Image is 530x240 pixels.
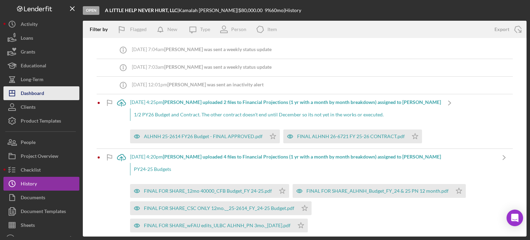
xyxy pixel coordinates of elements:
div: FINAL FOR SHARE_wFAU edits_ULBC ALHNH_PN 3mo._[DATE].pdf [144,223,291,228]
div: 1/2 PY26 Budget and Contract. The other contract doesn't end until December so its not yet in the... [130,108,441,121]
div: Long-Term [21,73,43,88]
div: Documents [21,191,45,206]
div: Document Templates [21,204,66,220]
button: ALHNH 25-2614 FY26 Budget - FINAL APPROVED.pdf [130,129,280,143]
div: [DATE] 4:25pm [130,99,441,105]
div: ALHNH 25-2614 FY26 Budget - FINAL APPROVED.pdf [144,134,263,139]
button: Export [488,22,527,36]
div: [DATE] 7:04am [132,47,272,52]
button: Clients [3,100,79,114]
div: Product Templates [21,114,61,129]
button: FINAL FOR SHARE_wFAU edits_ULBC ALHNH_PN 3mo._[DATE].pdf [130,219,308,232]
div: People [21,135,36,151]
a: [DATE] 4:20pm[PERSON_NAME] uploaded 4 files to Financial Projections (1 yr with a month by month ... [113,149,513,238]
div: Item [267,27,277,32]
div: | History [284,8,301,13]
div: Kamalah [PERSON_NAME] | [179,8,238,13]
button: FINAL FOR SHARE_12mo 40000_CFB Budget_FY 24-25.pdf [130,184,289,198]
div: New [167,22,177,36]
div: 60 mo [271,8,284,13]
b: [PERSON_NAME] was sent a weekly status update [164,46,272,52]
div: Educational [21,59,46,74]
div: Dashboard [21,86,44,102]
button: Loans [3,31,79,45]
button: Dashboard [3,86,79,100]
button: Checklist [3,163,79,177]
div: History [21,177,37,192]
div: Export [494,22,509,36]
div: PY24-25 Budgets [130,163,495,175]
button: New [154,22,184,36]
button: Long-Term [3,73,79,86]
button: FINAL FOR SHARE_ALHNH_Budget_FY_24 & 25 PN 12 month.pdf [293,184,466,198]
button: Educational [3,59,79,73]
button: History [3,177,79,191]
button: FINAL FOR SHARE_CSC ONLY 12mo.__25-2614_FY_24-25 Budget.pdf [130,201,312,215]
b: [PERSON_NAME] uploaded 2 files to Financial Projections (1 yr with a month by month breakdown) as... [163,99,441,105]
button: Sheets [3,218,79,232]
button: Flagged [113,22,154,36]
div: Type [200,27,210,32]
div: Loans [21,31,33,47]
button: Activity [3,17,79,31]
div: FINAL ALHNH 26-6721 FY 25-26 CONTRACT.pdf [297,134,405,139]
div: Open [83,6,99,15]
div: [DATE] 4:20pm [130,154,495,160]
div: Grants [21,45,35,60]
button: Documents [3,191,79,204]
a: [DATE] 4:25pm[PERSON_NAME] uploaded 2 files to Financial Projections (1 yr with a month by month ... [113,94,458,148]
div: Clients [21,100,36,116]
div: 9 % [265,8,271,13]
div: Filter by [90,27,113,32]
div: Flagged [130,22,147,36]
button: Product Templates [3,114,79,128]
div: Sheets [21,218,35,234]
button: Project Overview [3,149,79,163]
button: Document Templates [3,204,79,218]
div: | [105,8,179,13]
div: $80,000.00 [238,8,265,13]
div: [DATE] 12:01pm [132,82,264,87]
div: Project Overview [21,149,58,165]
div: FINAL FOR SHARE_12mo 40000_CFB Budget_FY 24-25.pdf [144,188,272,194]
button: Grants [3,45,79,59]
div: Person [231,27,246,32]
b: [PERSON_NAME] was sent an inactivity alert [167,81,264,87]
b: A LITTLE HELP NEVER HURT, LLC [105,7,177,13]
b: [PERSON_NAME] was sent a weekly status update [164,64,272,70]
div: Checklist [21,163,41,179]
div: Open Intercom Messenger [507,210,523,226]
b: [PERSON_NAME] uploaded 4 files to Financial Projections (1 yr with a month by month breakdown) as... [163,154,441,160]
div: FINAL FOR SHARE_CSC ONLY 12mo.__25-2614_FY_24-25 Budget.pdf [144,205,294,211]
button: FINAL ALHNH 26-6721 FY 25-26 CONTRACT.pdf [283,129,422,143]
div: [DATE] 7:03am [132,64,272,70]
div: FINAL FOR SHARE_ALHNH_Budget_FY_24 & 25 PN 12 month.pdf [306,188,449,194]
div: Activity [21,17,38,33]
button: People [3,135,79,149]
